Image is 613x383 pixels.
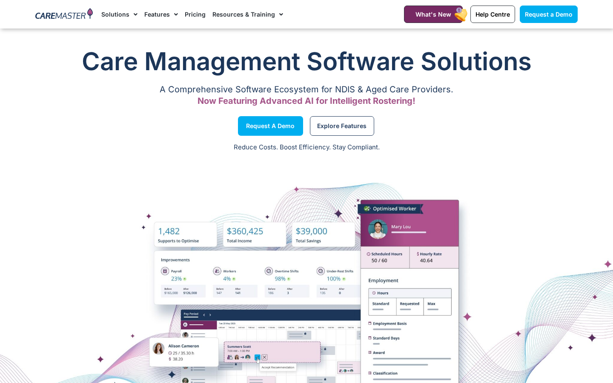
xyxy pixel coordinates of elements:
a: Help Centre [470,6,515,23]
h1: Care Management Software Solutions [35,44,578,78]
a: What's New [404,6,463,23]
span: Explore Features [317,124,367,128]
a: Explore Features [310,116,374,136]
img: CareMaster Logo [35,8,93,21]
span: What's New [415,11,451,18]
span: Request a Demo [525,11,573,18]
span: Now Featuring Advanced AI for Intelligent Rostering! [198,96,415,106]
p: Reduce Costs. Boost Efficiency. Stay Compliant. [5,143,608,152]
span: Help Centre [476,11,510,18]
a: Request a Demo [238,116,303,136]
p: A Comprehensive Software Ecosystem for NDIS & Aged Care Providers. [35,87,578,92]
span: Request a Demo [246,124,295,128]
a: Request a Demo [520,6,578,23]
